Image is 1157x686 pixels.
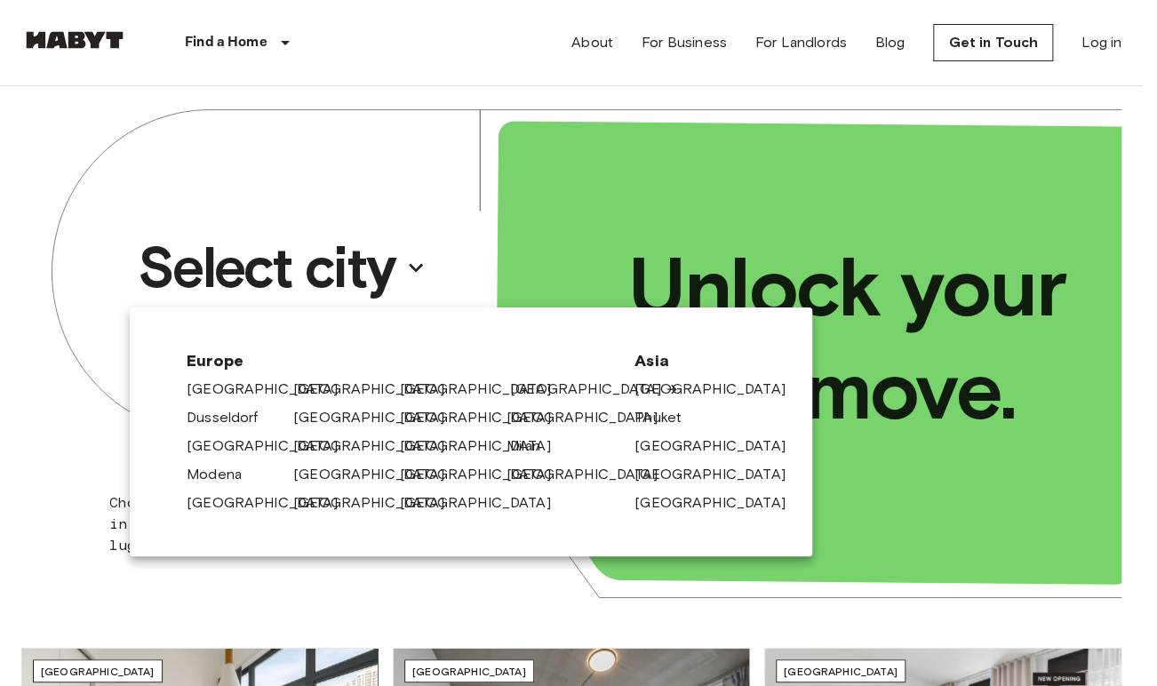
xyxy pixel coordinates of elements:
a: [GEOGRAPHIC_DATA] [293,379,462,400]
a: Milan [507,435,558,457]
span: Asia [634,350,755,371]
a: [GEOGRAPHIC_DATA] [293,492,462,514]
a: [GEOGRAPHIC_DATA] [293,435,462,457]
a: Phuket [634,407,699,428]
a: [GEOGRAPHIC_DATA] [400,379,569,400]
a: [GEOGRAPHIC_DATA] [400,464,569,485]
a: [GEOGRAPHIC_DATA] [400,407,569,428]
a: [GEOGRAPHIC_DATA] [187,435,355,457]
a: [GEOGRAPHIC_DATA] [187,379,355,400]
a: [GEOGRAPHIC_DATA] [634,435,803,457]
a: [GEOGRAPHIC_DATA] [400,435,569,457]
a: Dusseldorf [187,407,276,428]
a: [GEOGRAPHIC_DATA] [510,379,679,400]
a: [GEOGRAPHIC_DATA] [634,379,803,400]
a: Modena [187,464,259,485]
a: [GEOGRAPHIC_DATA] [634,492,803,514]
a: [GEOGRAPHIC_DATA] [293,464,462,485]
a: [GEOGRAPHIC_DATA] [634,464,803,485]
a: [GEOGRAPHIC_DATA] [507,407,675,428]
a: [GEOGRAPHIC_DATA] [507,464,675,485]
a: [GEOGRAPHIC_DATA] [400,492,569,514]
a: [GEOGRAPHIC_DATA] [187,492,355,514]
a: [GEOGRAPHIC_DATA] [293,407,462,428]
span: Europe [187,350,606,371]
